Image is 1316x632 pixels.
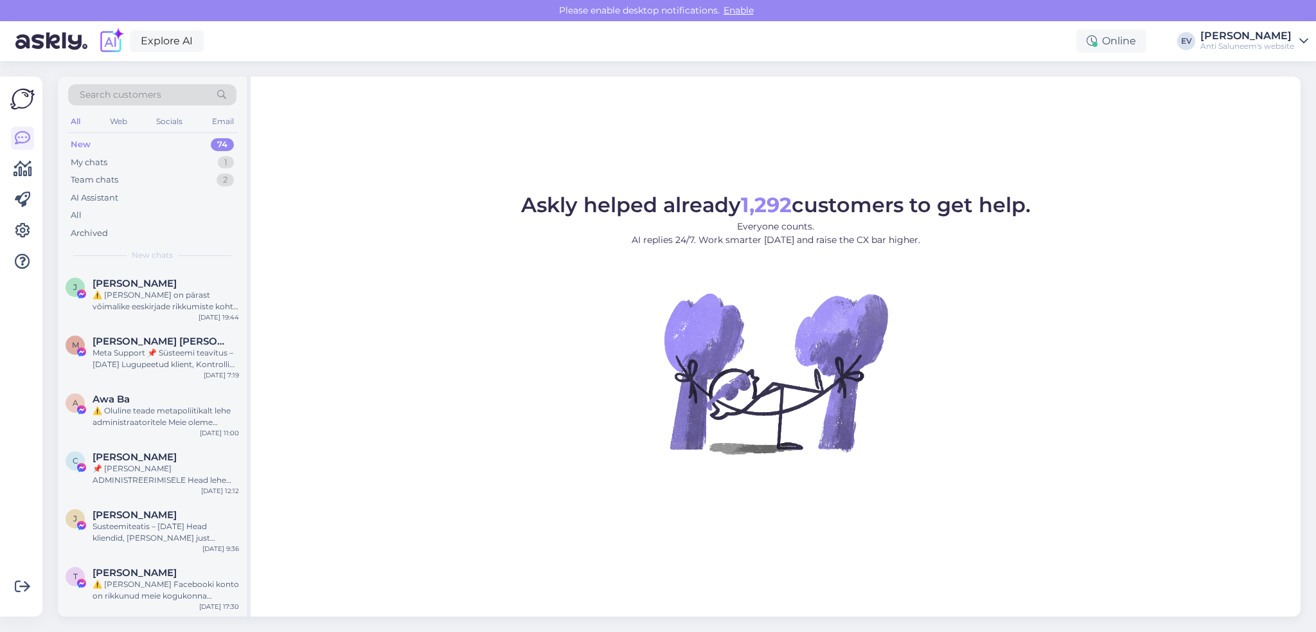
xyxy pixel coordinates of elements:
span: Awa Ba [93,393,130,405]
div: Meta Support 📌 Süsteemi teavitus – [DATE] Lugupeetud klient, Kontrolli käigus tuvastasime, et tei... [93,347,239,370]
span: J [73,282,77,292]
div: My chats [71,156,107,169]
div: Online [1076,30,1146,53]
div: [DATE] 9:36 [202,544,239,554]
div: ⚠️ Oluline teade metapoliitikalt lehe administraatoritele Meie oleme metapoliitika tugimeeskond. ... [93,405,239,428]
span: New chats [132,249,173,261]
img: explore-ai [98,28,125,55]
div: Email [209,113,236,130]
div: Socials [154,113,185,130]
div: Web [107,113,130,130]
span: T [73,572,78,581]
a: [PERSON_NAME]Anti Saluneem's website [1200,31,1308,51]
div: Susteemiteatis – [DATE] Head kliendid, [PERSON_NAME] just tagasisidet teie lehe sisu kohta. Paras... [93,521,239,544]
span: A [73,398,78,408]
span: Jordi Priego Reies [93,509,177,521]
span: J [73,514,77,523]
span: Tom Haja [93,567,177,579]
span: Julia Stagno [93,278,177,289]
b: 1,292 [741,192,792,217]
div: ⚠️ [PERSON_NAME] Facebooki konto on rikkunud meie kogukonna standardeid. Meie süsteem on saanud p... [93,579,239,602]
div: 2 [217,174,234,186]
div: [DATE] 11:00 [200,428,239,438]
div: Anti Saluneem's website [1200,41,1294,51]
div: 📌 [PERSON_NAME] ADMINISTREERIMISELE Head lehe administraatorid Regulaarse ülevaatuse ja hindamise... [93,463,239,486]
div: 74 [211,138,234,151]
div: [DATE] 12:12 [201,486,239,496]
div: All [68,113,83,130]
span: Margot Carvajal Villavisencio [93,336,226,347]
div: 1 [218,156,234,169]
div: All [71,209,82,222]
div: [PERSON_NAME] [1200,31,1294,41]
div: Team chats [71,174,118,186]
span: Askly helped already customers to get help. [521,192,1031,217]
p: Everyone counts. AI replies 24/7. Work smarter [DATE] and raise the CX bar higher. [521,220,1031,247]
div: Archived [71,227,108,240]
span: M [72,340,79,350]
div: AI Assistant [71,192,118,204]
div: [DATE] 17:30 [199,602,239,611]
a: Explore AI [130,30,204,52]
span: Enable [720,5,758,16]
div: EV [1177,32,1195,50]
img: Askly Logo [10,87,35,111]
div: [DATE] 19:44 [199,312,239,322]
div: ⚠️ [PERSON_NAME] on pärast võimalike eeskirjade rikkumiste kohta käivat teavitust lisatud ajutist... [93,289,239,312]
div: New [71,138,91,151]
div: [DATE] 7:19 [204,370,239,380]
span: Search customers [80,88,161,102]
span: C [73,456,78,465]
img: No Chat active [660,257,891,489]
span: Carmen Palacios [93,451,177,463]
